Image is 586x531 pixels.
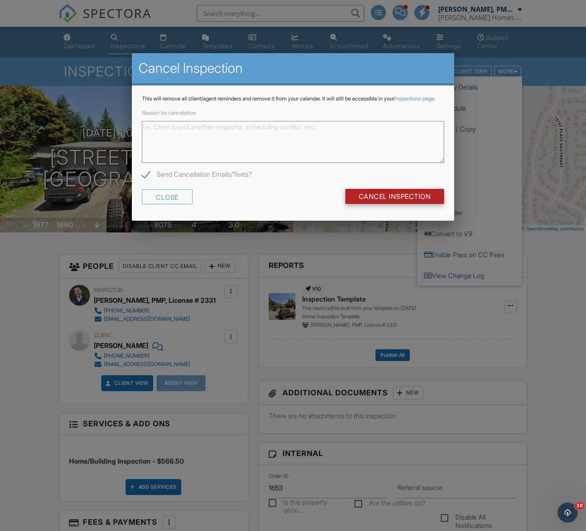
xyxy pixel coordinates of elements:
[575,503,584,509] span: 10
[142,189,193,204] div: Close
[139,60,447,77] h2: Cancel Inspection
[142,110,196,116] label: Reason for cancelation
[345,189,445,204] input: Cancel Inspection
[558,503,578,523] iframe: Intercom live chat
[142,95,444,102] p: This will remove all client/agent reminders and remove it from your calendar. It will still be ac...
[394,95,434,102] a: Inspections page
[142,170,252,180] label: Send Cancellation Emails/Texts?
